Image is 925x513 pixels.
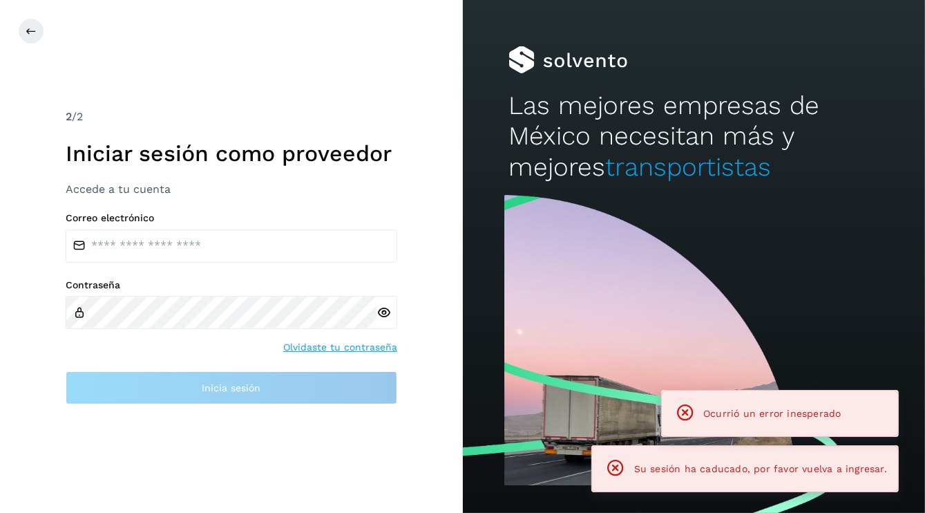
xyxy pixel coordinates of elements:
[66,371,397,404] button: Inicia sesión
[283,340,397,355] a: Olvidaste tu contraseña
[66,110,72,123] span: 2
[66,279,397,291] label: Contraseña
[703,408,841,419] span: Ocurrió un error inesperado
[66,212,397,224] label: Correo electrónico
[202,383,260,393] span: Inicia sesión
[66,183,397,196] h3: Accede a tu cuenta
[634,463,887,474] span: Su sesión ha caducado, por favor vuelva a ingresar.
[605,152,771,182] span: transportistas
[508,91,879,183] h2: Las mejores empresas de México necesitan más y mejores
[66,140,397,167] h1: Iniciar sesión como proveedor
[66,109,397,125] div: /2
